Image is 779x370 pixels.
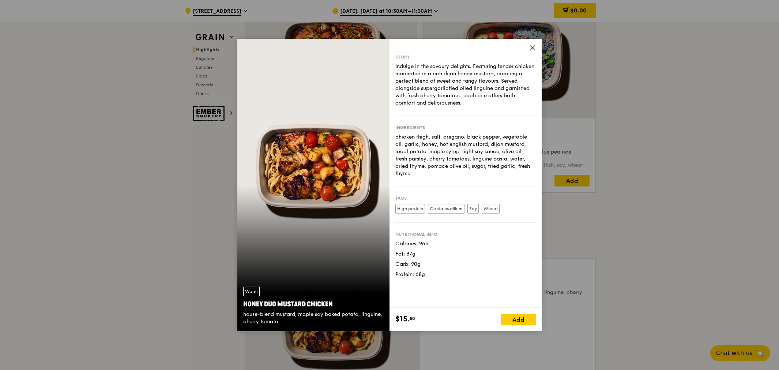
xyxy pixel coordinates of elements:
[410,316,415,321] span: 50
[395,204,425,214] label: High protein
[243,311,384,325] div: house-blend mustard, maple soy baked potato, linguine, cherry tomato
[243,299,384,309] div: Honey Duo Mustard Chicken
[467,204,479,214] label: Soy
[395,250,536,258] div: Fat: 37g
[395,63,536,107] div: Indulge in the savoury delights. Featuring tender chicken marinated in a rich dijon honey mustard...
[482,204,500,214] label: Wheat
[395,231,536,237] div: Nutritional info
[428,204,464,214] label: Contains allium
[395,240,536,248] div: Calories: 965
[395,195,536,201] div: Tags
[395,261,536,268] div: Carb: 90g
[501,314,536,325] div: Add
[243,287,260,296] div: Warm
[395,271,536,278] div: Protein: 68g
[395,314,410,325] span: $15.
[395,133,536,177] div: chicken thigh, salt, oregano, black pepper, vegetable oil, garlic, honey, hot english mustard, di...
[395,54,536,60] div: Story
[395,125,536,131] div: Ingredients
